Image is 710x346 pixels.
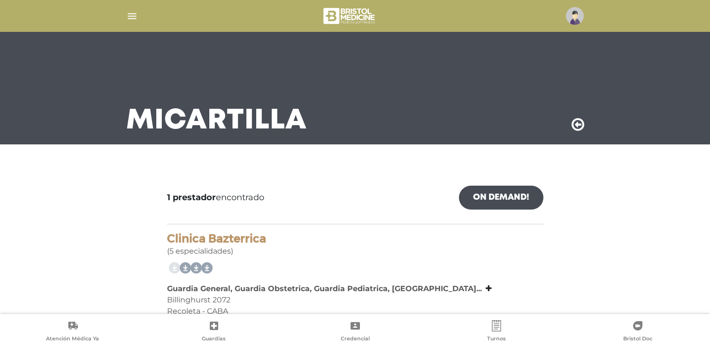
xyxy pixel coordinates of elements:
[566,7,584,25] img: profile-placeholder.svg
[167,192,216,203] b: 1 prestador
[459,186,543,210] a: On Demand!
[126,109,307,133] h3: Mi Cartilla
[167,284,482,293] b: Guardia General, Guardia Obstetrica, Guardia Pediatrica, [GEOGRAPHIC_DATA]...
[167,294,543,306] div: Billinghurst 2072
[202,335,226,344] span: Guardias
[167,191,264,204] span: encontrado
[322,5,378,27] img: bristol-medicine-blanco.png
[167,306,543,317] div: Recoleta - CABA
[143,320,284,344] a: Guardias
[284,320,426,344] a: Credencial
[46,335,99,344] span: Atención Médica Ya
[426,320,567,344] a: Turnos
[567,320,708,344] a: Bristol Doc
[623,335,652,344] span: Bristol Doc
[2,320,143,344] a: Atención Médica Ya
[126,10,138,22] img: Cober_menu-lines-white.svg
[341,335,370,344] span: Credencial
[167,232,543,257] div: (5 especialidades)
[487,335,506,344] span: Turnos
[167,232,543,246] h4: Clinica Bazterrica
